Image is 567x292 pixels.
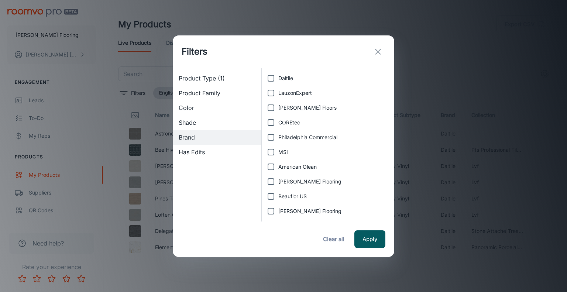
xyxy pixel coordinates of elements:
span: LauzonExpert [278,89,312,97]
span: Shade [179,118,255,127]
button: Clear all [319,230,348,248]
span: MSI [278,148,288,156]
div: Has Edits [173,145,261,159]
span: Product Type (1) [179,74,255,83]
span: Color [179,103,255,112]
span: [PERSON_NAME] Flooring [278,207,341,215]
div: Product Family [173,86,261,100]
span: Product Family [179,89,255,97]
div: Product Type (1) [173,71,261,86]
span: Has Edits [179,148,255,157]
button: Apply [354,230,385,248]
div: Color [173,100,261,115]
span: Daltile [278,74,293,82]
span: [PERSON_NAME] Floors [278,104,337,112]
span: American Olean [278,163,317,171]
h1: Filters [182,45,207,58]
span: COREtec [278,118,300,127]
span: Beauflor US [278,192,307,200]
div: Shade [173,115,261,130]
button: exit [371,44,385,59]
span: [PERSON_NAME] Flooring [278,178,341,186]
span: Brand [179,133,255,142]
span: Philadelphia Commercial [278,133,337,141]
div: Brand [173,130,261,145]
